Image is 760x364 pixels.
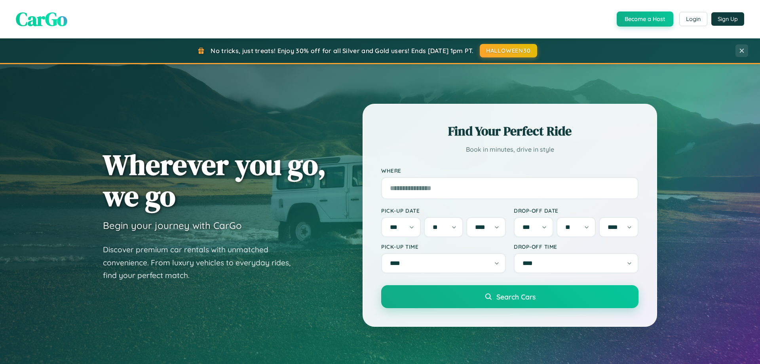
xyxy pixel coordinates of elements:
[103,149,326,212] h1: Wherever you go, we go
[381,167,638,174] label: Where
[679,12,707,26] button: Login
[480,44,537,57] button: HALLOWEEN30
[103,219,242,231] h3: Begin your journey with CarGo
[103,243,301,282] p: Discover premium car rentals with unmatched convenience. From luxury vehicles to everyday rides, ...
[617,11,673,27] button: Become a Host
[711,12,744,26] button: Sign Up
[514,243,638,250] label: Drop-off Time
[211,47,473,55] span: No tricks, just treats! Enjoy 30% off for all Silver and Gold users! Ends [DATE] 1pm PT.
[381,207,506,214] label: Pick-up Date
[381,122,638,140] h2: Find Your Perfect Ride
[381,144,638,155] p: Book in minutes, drive in style
[514,207,638,214] label: Drop-off Date
[381,285,638,308] button: Search Cars
[16,6,67,32] span: CarGo
[381,243,506,250] label: Pick-up Time
[496,292,536,301] span: Search Cars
